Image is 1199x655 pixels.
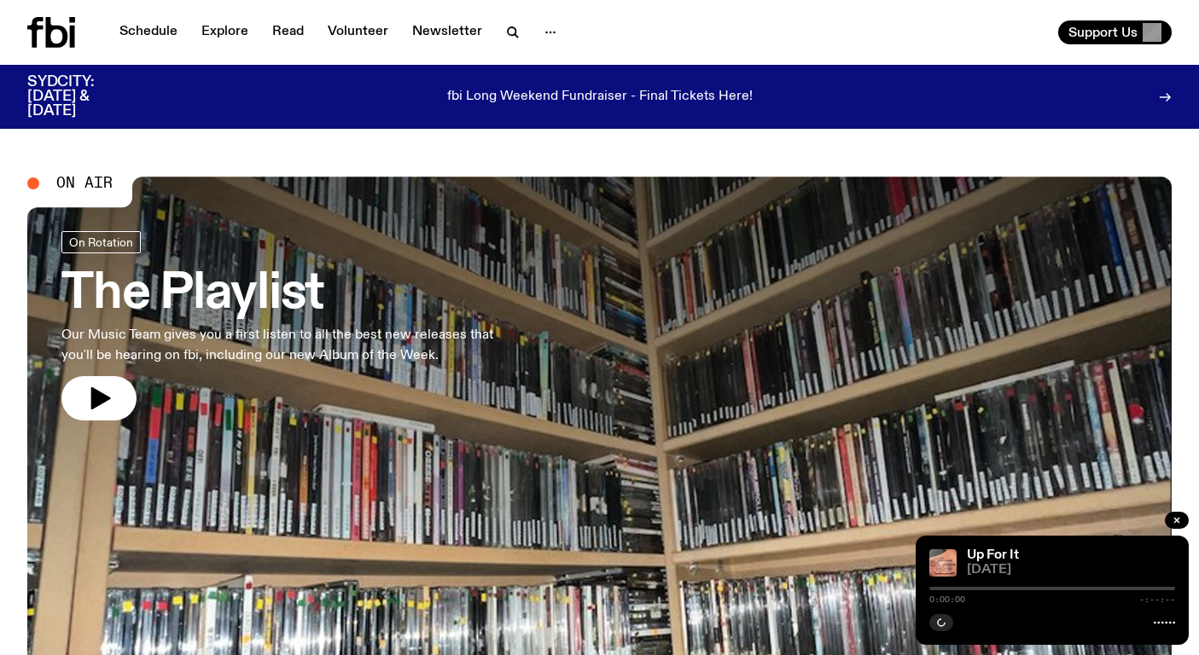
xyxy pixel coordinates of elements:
span: [DATE] [967,564,1175,577]
h3: The Playlist [61,270,498,318]
span: 0:00:00 [929,595,965,604]
a: Explore [191,20,259,44]
a: On Rotation [61,231,141,253]
a: Volunteer [317,20,399,44]
a: Schedule [109,20,188,44]
span: -:--:-- [1139,595,1175,604]
span: On Rotation [69,236,133,249]
span: Support Us [1068,25,1138,40]
p: fbi Long Weekend Fundraiser - Final Tickets Here! [447,90,753,105]
a: The PlaylistOur Music Team gives you a first listen to all the best new releases that you'll be h... [61,231,498,420]
p: Our Music Team gives you a first listen to all the best new releases that you'll be hearing on fb... [61,325,498,366]
a: Read [262,20,314,44]
span: On Air [56,176,113,191]
a: Up For It [967,548,1019,562]
h3: SYDCITY: [DATE] & [DATE] [27,75,137,119]
a: Newsletter [402,20,492,44]
button: Support Us [1058,20,1172,44]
